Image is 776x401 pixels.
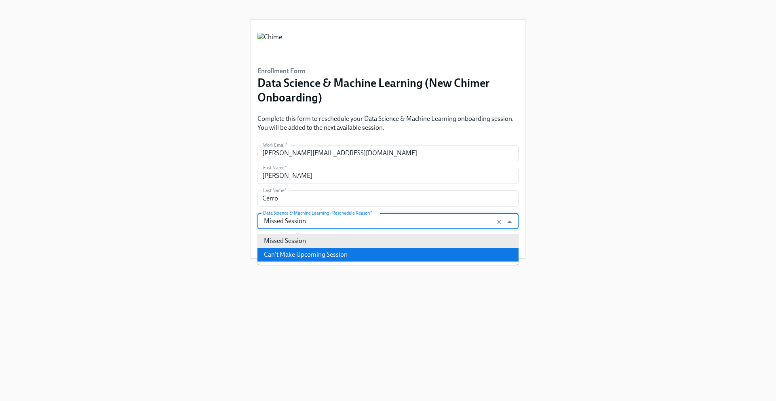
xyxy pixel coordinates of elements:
[257,234,519,248] li: Missed Session
[257,76,519,105] h3: Data Science & Machine Learning (New Chimer Onboarding)
[257,33,282,57] img: Chime
[503,215,516,228] button: Close
[494,217,504,227] button: Clear
[257,114,519,132] p: Complete this form to reschedule your Data Science & Machine Learning onboarding session. You wil...
[257,248,519,262] li: Can't Make Upcoming Session
[257,67,519,76] h6: Enrollment Form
